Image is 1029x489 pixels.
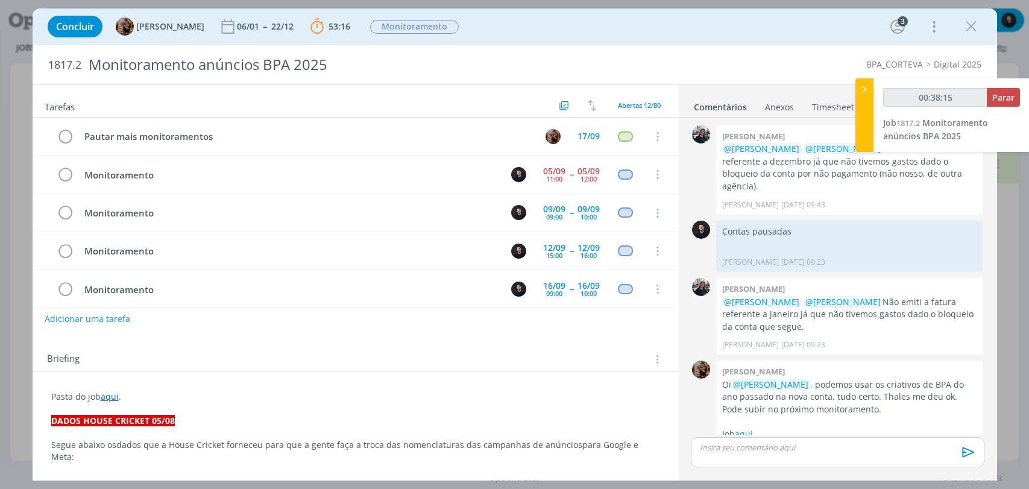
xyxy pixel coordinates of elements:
button: C [510,280,528,298]
b: [PERSON_NAME] [722,366,785,377]
div: Pautar mais monitoramentos [80,129,535,144]
button: C [510,204,528,222]
a: Job1817.2Monitoramento anúncios BPA 2025 [883,117,988,142]
img: A [116,17,134,36]
img: M [692,125,710,144]
p: Job . [722,428,977,440]
p: Pasta do job . [51,391,660,403]
span: Monitoramento [370,20,459,34]
span: para Google e Meta: [51,439,641,462]
a: Timesheet [811,96,855,113]
div: 06/01 [237,22,262,31]
p: [PERSON_NAME] [722,257,779,268]
div: 16:00 [581,252,597,259]
img: arrow-down-up.svg [588,100,596,111]
span: -- [570,170,573,178]
span: @[PERSON_NAME] [733,379,808,390]
div: Monitoramento [80,282,500,297]
span: 1817.2 [896,118,920,128]
strong: DADOS HOUSE CRICKET 05/08 [51,415,175,426]
div: 12/09 [577,244,600,252]
div: 12:00 [581,175,597,182]
p: Não emiti a fatura referente a janeiro já que não tivemos gastos dado o bloqueio da conta que segue. [722,296,977,333]
div: 10:00 [581,290,597,297]
button: C [510,165,528,183]
div: 09/09 [543,205,565,213]
button: A [544,127,562,145]
button: Parar [987,88,1020,107]
div: Monitoramento [80,244,500,259]
span: @[PERSON_NAME] [805,296,881,308]
div: 11:00 [546,175,562,182]
p: [PERSON_NAME] [722,200,779,210]
div: 12/09 [543,244,565,252]
div: dialog [33,8,997,481]
p: [PERSON_NAME] [722,339,779,350]
img: C [511,167,526,182]
div: 05/09 [543,167,565,175]
img: A [692,361,710,379]
span: [DATE] 09:43 [781,200,825,210]
div: Anexos [765,101,794,113]
p: dados que a House Cricket forneceu para que a gente faça a troca das nomenclaturas das campanhas ... [51,439,660,463]
img: C [692,221,710,239]
span: 53:16 [329,21,350,32]
div: 05/09 [577,167,600,175]
a: aqui [101,391,119,402]
button: 53:16 [307,17,353,36]
div: 3 [898,16,908,27]
img: C [511,205,526,220]
span: [DATE] 09:23 [781,339,825,350]
div: 22/12 [271,22,296,31]
span: [DATE] 09:23 [781,257,825,268]
b: [PERSON_NAME] [722,131,785,142]
span: Parar [992,92,1015,103]
span: Tarefas [45,98,75,113]
p: Contas pausadas [722,226,977,238]
button: Adicionar uma tarefa [44,308,131,330]
span: Abertas 12/80 [618,101,661,110]
span: Segue abaixo os [51,439,116,450]
img: M [692,278,710,296]
span: Concluir [56,22,94,31]
span: 1817.2 [48,58,81,72]
b: [PERSON_NAME] [722,283,785,294]
img: C [511,282,526,297]
img: C [511,244,526,259]
div: Monitoramento anúncios BPA 2025 [84,50,588,80]
span: -- [570,209,573,217]
div: 10:00 [581,213,597,220]
button: Concluir [48,16,102,37]
p: Oi , podemos usar os criativos de BPA do ano passado na nova conta, tudo certo. Thales me deu ok.... [722,379,977,415]
div: Monitoramento [80,168,500,183]
a: Comentários [693,96,747,113]
a: Digital 2025 [934,58,981,70]
div: 16/09 [577,282,600,290]
span: -- [570,247,573,255]
span: @[PERSON_NAME] [724,143,799,154]
a: aqui [735,428,753,440]
div: 09:00 [546,290,562,297]
span: @[PERSON_NAME] [724,296,799,308]
span: Monitoramento anúncios BPA 2025 [883,117,988,142]
div: 09:00 [546,213,562,220]
span: -- [570,285,573,293]
span: @[PERSON_NAME] [805,143,881,154]
button: Monitoramento [370,19,459,34]
p: Não emiti a fatura referente a dezembro já que não tivemos gastos dado o bloqueio da conta por nã... [722,143,977,192]
div: 15:00 [546,252,562,259]
span: Briefing [47,352,80,367]
div: 09/09 [577,205,600,213]
img: A [546,129,561,144]
span: [PERSON_NAME] [136,22,204,31]
div: 16/09 [543,282,565,290]
a: BPA_CORTEVA [866,58,923,70]
div: 17/09 [577,132,600,140]
div: Monitoramento [80,206,500,221]
button: 3 [888,17,907,36]
span: -- [263,21,266,32]
button: C [510,242,528,260]
button: A[PERSON_NAME] [116,17,204,36]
